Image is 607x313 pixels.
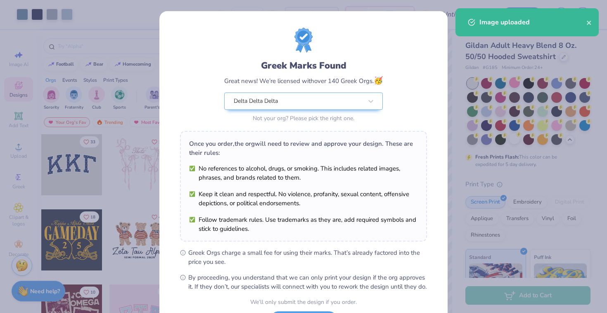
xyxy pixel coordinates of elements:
[374,76,383,85] span: 🥳
[224,75,383,86] div: Great news! We’re licensed with over 140 Greek Orgs.
[586,17,592,27] button: close
[188,248,427,266] span: Greek Orgs charge a small fee for using their marks. That’s already factored into the price you see.
[224,59,383,72] div: Greek Marks Found
[188,273,427,291] span: By proceeding, you understand that we can only print your design if the org approves it. If they ...
[479,17,586,27] div: Image uploaded
[294,28,313,52] img: license-marks-badge.png
[189,139,418,157] div: Once you order, the org will need to review and approve your design. These are their rules:
[189,164,418,182] li: No references to alcohol, drugs, or smoking. This includes related images, phrases, and brands re...
[250,298,357,306] div: We’ll only submit the design if you order.
[224,114,383,123] div: Not your org? Please pick the right one.
[189,215,418,233] li: Follow trademark rules. Use trademarks as they are, add required symbols and stick to guidelines.
[189,190,418,208] li: Keep it clean and respectful. No violence, profanity, sexual content, offensive depictions, or po...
